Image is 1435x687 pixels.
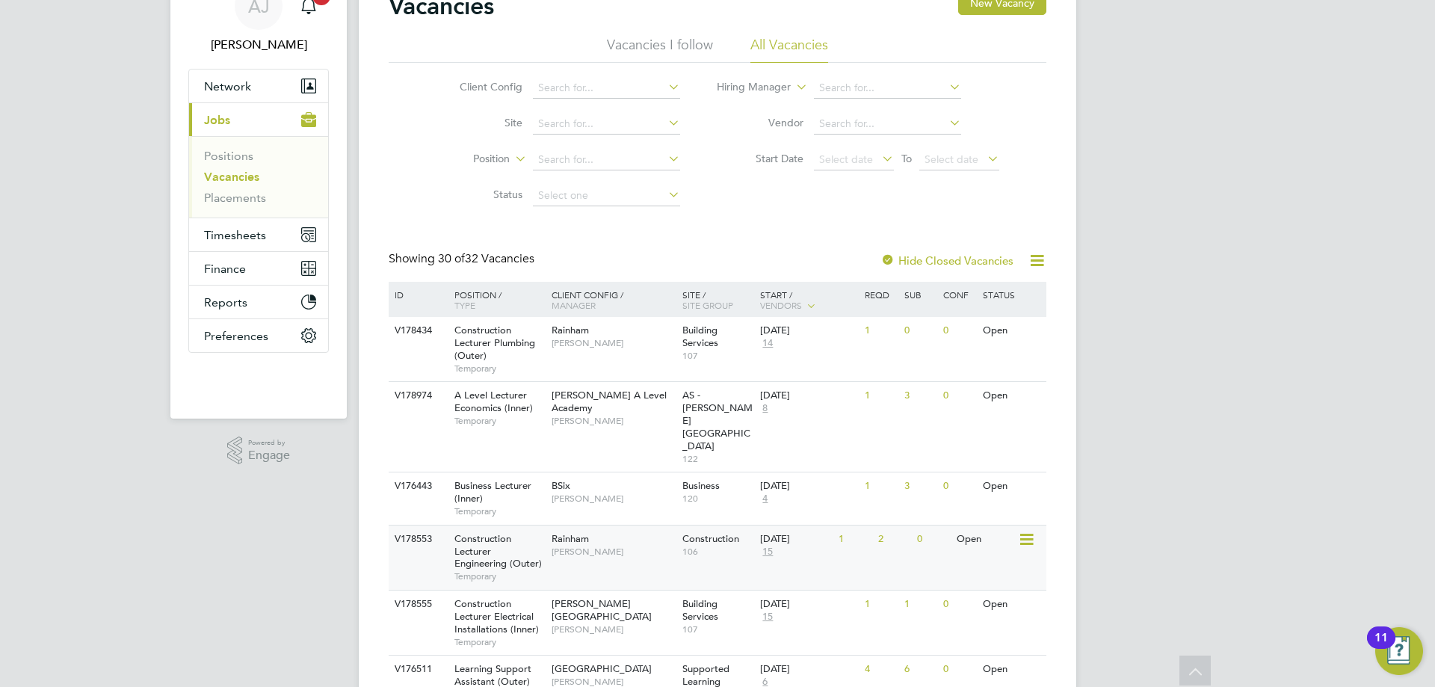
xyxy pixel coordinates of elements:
input: Select one [533,185,680,206]
div: Status [979,282,1044,307]
div: Open [979,317,1044,345]
button: Preferences [189,319,328,352]
div: 1 [901,591,939,618]
span: To [897,149,916,168]
span: Engage [248,449,290,462]
div: 0 [939,382,978,410]
span: Timesheets [204,228,266,242]
span: Finance [204,262,246,276]
div: 0 [939,591,978,618]
span: AS - [PERSON_NAME][GEOGRAPHIC_DATA] [682,389,753,452]
div: Reqd [861,282,900,307]
div: Site / [679,282,757,318]
button: Open Resource Center, 11 new notifications [1375,627,1423,675]
span: [PERSON_NAME] [552,415,675,427]
input: Search for... [533,78,680,99]
div: 3 [901,382,939,410]
span: Vendors [760,299,802,311]
span: [PERSON_NAME] [552,493,675,505]
span: Network [204,79,251,93]
a: Powered byEngage [227,437,291,465]
div: V178553 [391,526,443,553]
div: 0 [939,472,978,500]
span: Rainham [552,532,589,545]
button: Network [189,70,328,102]
label: Hide Closed Vacancies [880,253,1013,268]
span: Business Lecturer (Inner) [454,479,531,505]
div: 1 [861,591,900,618]
div: 3 [901,472,939,500]
span: 107 [682,623,753,635]
span: Construction Lecturer Electrical Installations (Inner) [454,597,539,635]
div: Client Config / [548,282,679,318]
span: 4 [760,493,770,505]
div: V178555 [391,591,443,618]
button: Finance [189,252,328,285]
span: Construction Lecturer Plumbing (Outer) [454,324,535,362]
input: Search for... [814,114,961,135]
div: 1 [835,526,874,553]
div: 0 [901,317,939,345]
div: 0 [913,526,952,553]
div: [DATE] [760,480,857,493]
div: Open [953,526,1018,553]
span: 30 of [438,251,465,266]
div: Showing [389,251,537,267]
span: Building Services [682,597,718,623]
span: Select date [925,153,978,166]
span: Reports [204,295,247,309]
span: 15 [760,546,775,558]
div: 2 [874,526,913,553]
input: Search for... [533,150,680,170]
li: All Vacancies [750,36,828,63]
div: [DATE] [760,389,857,402]
span: [PERSON_NAME] A Level Academy [552,389,667,414]
input: Search for... [533,114,680,135]
label: Position [424,152,510,167]
div: 1 [861,472,900,500]
span: 122 [682,453,753,465]
div: Open [979,382,1044,410]
div: Start / [756,282,861,319]
div: Position / [443,282,548,318]
div: V178974 [391,382,443,410]
div: 11 [1374,638,1388,657]
button: Jobs [189,103,328,136]
a: Placements [204,191,266,205]
div: V178434 [391,317,443,345]
span: [PERSON_NAME] [552,623,675,635]
span: 8 [760,402,770,415]
div: 1 [861,317,900,345]
div: 1 [861,382,900,410]
span: 14 [760,337,775,350]
div: [DATE] [760,663,857,676]
span: Select date [819,153,873,166]
label: Client Config [436,80,522,93]
button: Reports [189,286,328,318]
div: Sub [901,282,939,307]
div: 0 [939,656,978,683]
span: Temporary [454,636,544,648]
button: Timesheets [189,218,328,251]
span: Building Services [682,324,718,349]
span: Type [454,299,475,311]
div: Conf [939,282,978,307]
span: BSix [552,479,570,492]
span: 32 Vacancies [438,251,534,266]
a: Go to home page [188,368,329,392]
span: Temporary [454,505,544,517]
li: Vacancies I follow [607,36,713,63]
span: Powered by [248,437,290,449]
span: A Level Lecturer Economics (Inner) [454,389,533,414]
span: [PERSON_NAME] [552,546,675,558]
div: [DATE] [760,533,831,546]
div: 0 [939,317,978,345]
span: Temporary [454,363,544,375]
span: Manager [552,299,596,311]
span: [PERSON_NAME][GEOGRAPHIC_DATA] [552,597,652,623]
a: Vacancies [204,170,259,184]
div: 6 [901,656,939,683]
span: Adam Jorey [188,36,329,54]
div: [DATE] [760,324,857,337]
label: Vendor [717,116,803,129]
